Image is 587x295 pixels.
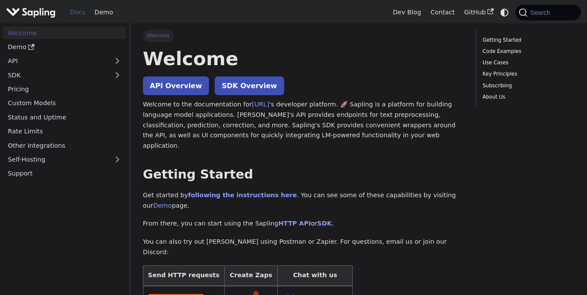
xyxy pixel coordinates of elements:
a: Welcome [3,27,126,39]
nav: Breadcrumbs [143,30,464,42]
img: Sapling.ai [6,6,56,19]
a: Self-Hosting [3,153,126,166]
a: Status and Uptime [3,111,126,123]
a: SDK Overview [215,76,284,95]
a: [URL] [252,101,269,108]
a: Sapling.aiSapling.ai [6,6,59,19]
a: Getting Started [483,36,571,44]
a: Demo [3,41,126,53]
a: SDK [3,69,109,81]
button: Search (Command+K) [515,5,580,20]
a: following the instructions here [188,192,297,199]
a: Subscribing [483,82,571,90]
a: Key Principles [483,70,571,78]
a: Demo [153,202,172,209]
a: API Overview [143,76,209,95]
a: Code Examples [483,47,571,56]
th: Send HTTP requests [143,265,224,286]
p: From there, you can start using the Sapling or . [143,219,464,229]
a: Dev Blog [388,6,425,19]
a: Contact [426,6,460,19]
a: Pricing [3,83,126,96]
button: Expand sidebar category 'SDK' [109,69,126,81]
a: Other Integrations [3,139,126,152]
p: Welcome to the documentation for 's developer platform. 🚀 Sapling is a platform for building lang... [143,99,464,151]
a: Demo [90,6,118,19]
th: Chat with us [278,265,353,286]
span: Welcome [143,30,174,42]
span: Search [527,9,555,16]
a: SDK [317,220,332,227]
h2: Getting Started [143,167,464,182]
p: Get started by . You can see some of these capabilities by visiting our page. [143,190,464,211]
a: HTTP API [279,220,311,227]
a: Support [3,167,126,180]
a: About Us [483,93,571,101]
h1: Welcome [143,47,464,70]
a: API [3,55,109,67]
button: Switch between dark and light mode (currently system mode) [498,6,511,19]
a: Custom Models [3,97,126,109]
a: GitHub [459,6,498,19]
a: Use Cases [483,59,571,67]
a: Rate Limits [3,125,126,138]
button: Expand sidebar category 'API' [109,55,126,67]
th: Create Zaps [224,265,278,286]
a: Docs [65,6,90,19]
p: You can also try out [PERSON_NAME] using Postman or Zapier. For questions, email us or join our D... [143,237,464,258]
